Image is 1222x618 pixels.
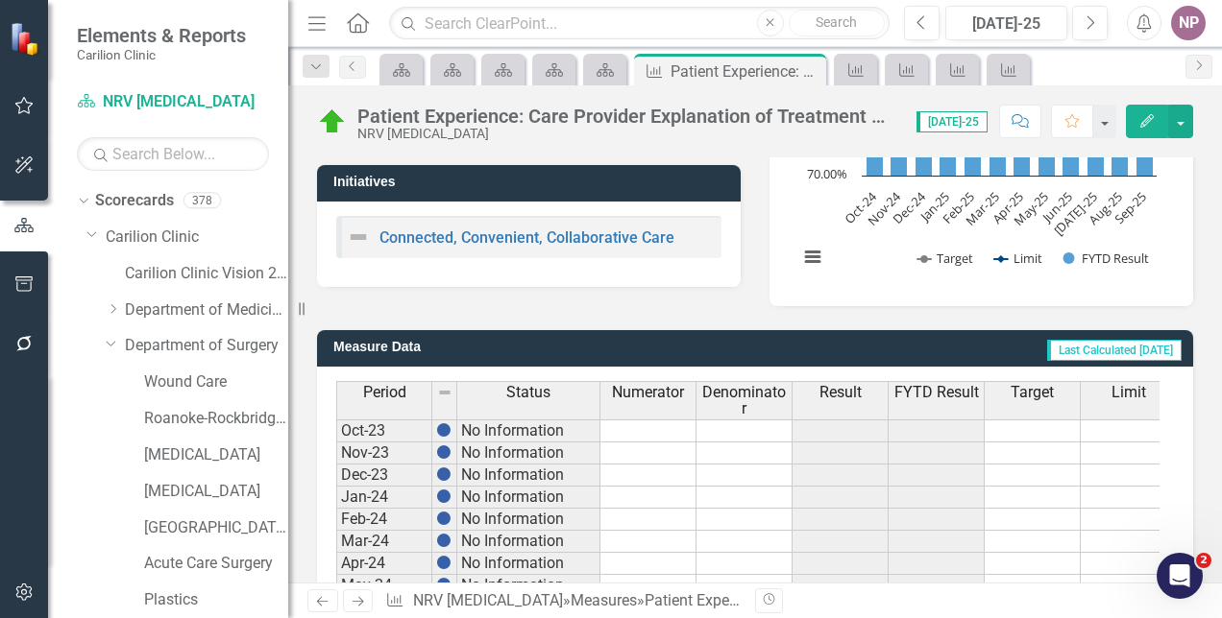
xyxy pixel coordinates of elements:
a: [GEOGRAPHIC_DATA] [144,517,288,539]
td: No Information [457,419,600,442]
span: Limit [1112,384,1146,401]
a: Department of Medicine [125,299,288,321]
button: NP [1171,6,1206,40]
span: Denominator [700,384,788,417]
div: Patient Experience: Care Provider Explanation of Treatment Options [645,591,1100,609]
text: Apr-25 [989,188,1027,226]
img: BgCOk07PiH71IgAAAABJRU5ErkJggg== [436,533,452,548]
span: 2 [1196,553,1211,568]
button: [DATE]-25 [945,6,1067,40]
td: No Information [457,487,600,509]
a: Measures [571,591,637,609]
div: [DATE]-25 [952,12,1061,36]
td: Nov-23 [336,442,432,464]
span: Last Calculated [DATE] [1047,340,1182,361]
button: Show FYTD Result [1063,250,1149,267]
button: Search [789,10,885,36]
text: [DATE]-25 [1050,188,1101,239]
text: Jan-25 [916,188,954,226]
text: Feb-25 [939,188,978,227]
text: Aug-25 [1086,188,1126,228]
td: No Information [457,442,600,464]
div: » » [385,590,741,612]
button: Show Limit [994,250,1042,267]
span: Elements & Reports [77,24,246,47]
div: Patient Experience: Care Provider Explanation of Treatment Options [357,106,897,127]
a: Roanoke-Rockbridge Urology [144,408,288,430]
img: BgCOk07PiH71IgAAAABJRU5ErkJggg== [436,488,452,504]
a: [MEDICAL_DATA] [144,444,288,466]
a: Plastics [144,589,288,611]
a: Connected, Convenient, Collaborative Care [379,228,674,247]
span: Result [819,384,862,401]
a: Carilion Clinic Vision 2025 Scorecard [125,263,288,285]
span: Period [363,384,406,401]
text: Limit [1014,250,1042,267]
td: No Information [457,553,600,575]
iframe: Intercom live chat [1157,553,1203,599]
h3: Measure Data [333,340,666,354]
a: Wound Care [144,371,288,393]
a: Carilion Clinic [106,226,288,249]
img: BgCOk07PiH71IgAAAABJRU5ErkJggg== [436,511,452,526]
td: Mar-24 [336,531,432,553]
td: Apr-24 [336,553,432,575]
a: Scorecards [95,190,174,212]
img: BgCOk07PiH71IgAAAABJRU5ErkJggg== [436,422,452,438]
text: May-25 [1010,188,1051,229]
a: NRV [MEDICAL_DATA] [413,591,563,609]
span: Numerator [612,384,684,401]
button: View chart menu, Chart [799,244,826,271]
td: No Information [457,509,600,531]
img: Not Defined [347,226,370,249]
text: Jun-25 [1038,188,1076,226]
input: Search ClearPoint... [389,7,890,40]
h3: Initiatives [333,175,731,189]
text: 70.00% [807,165,847,182]
a: [MEDICAL_DATA] [144,481,288,503]
td: Dec-23 [336,464,432,487]
td: No Information [457,575,600,597]
td: May-24 [336,575,432,597]
text: Dec-24 [890,188,930,228]
img: BgCOk07PiH71IgAAAABJRU5ErkJggg== [436,444,452,460]
span: FYTD Result [894,384,979,401]
span: Search [816,14,857,30]
a: NRV [MEDICAL_DATA] [77,91,269,113]
text: Mar-25 [962,188,1002,228]
img: ClearPoint Strategy [10,22,43,56]
img: BgCOk07PiH71IgAAAABJRU5ErkJggg== [436,466,452,482]
span: Status [506,384,550,401]
img: BgCOk07PiH71IgAAAABJRU5ErkJggg== [436,577,452,592]
td: Feb-24 [336,509,432,531]
span: [DATE]-25 [916,111,988,132]
a: Acute Care Surgery [144,553,288,575]
div: Patient Experience: Care Provider Explanation of Treatment Options [671,59,821,83]
a: Department of Surgery [125,335,288,357]
small: Carilion Clinic [77,47,246,62]
text: Nov-24 [864,188,905,229]
td: No Information [457,531,600,553]
span: Target [1011,384,1054,401]
text: Oct-24 [841,188,880,227]
div: 378 [183,193,221,209]
td: No Information [457,464,600,487]
img: On Target [317,107,348,137]
text: Sep-25 [1111,188,1150,227]
div: NRV [MEDICAL_DATA] [357,127,897,141]
input: Search Below... [77,137,269,171]
img: 8DAGhfEEPCf229AAAAAElFTkSuQmCC [437,385,452,400]
td: Jan-24 [336,487,432,509]
button: Show Target [917,250,973,267]
td: Oct-23 [336,419,432,442]
img: BgCOk07PiH71IgAAAABJRU5ErkJggg== [436,555,452,570]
